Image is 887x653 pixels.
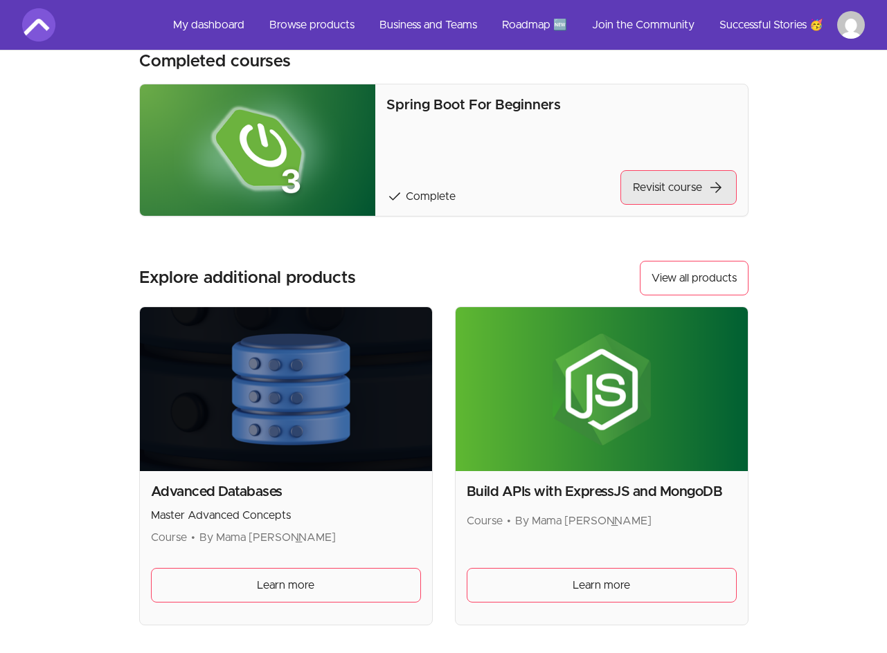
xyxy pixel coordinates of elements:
a: Learn more [151,568,421,603]
a: Successful Stories 🥳 [708,8,834,42]
span: Course [151,532,187,543]
a: View all products [640,261,749,295]
a: Roadmap 🆕 [491,8,578,42]
img: Product image for Advanced Databases [140,307,432,471]
a: Browse products [258,8,366,42]
img: Product image for Spring Boot For Beginners [140,84,376,216]
img: Amigoscode logo [22,8,55,42]
span: • [507,515,511,526]
span: Complete [406,191,456,202]
a: Revisit coursearrow_forward [620,170,737,205]
span: Learn more [257,577,314,594]
nav: Main [162,8,865,42]
p: Master Advanced Concepts [151,507,421,524]
a: Learn more [467,568,737,603]
h2: Advanced Databases [151,482,421,502]
h2: Build APIs with ExpressJS and MongoDB [467,482,737,502]
span: By Mama [PERSON_NAME] [199,532,336,543]
a: Business and Teams [368,8,488,42]
a: Join the Community [581,8,706,42]
img: Profile image for Juan Carlos Encarnación Arias [837,11,865,39]
p: Spring Boot For Beginners [386,95,736,115]
span: check [386,188,403,205]
span: arrow_forward [708,179,724,196]
span: • [191,532,195,543]
h3: Completed courses [139,50,291,73]
span: Course [467,515,503,526]
img: Product image for Build APIs with ExpressJS and MongoDB [456,307,748,471]
span: Learn more [573,577,630,594]
a: My dashboard [162,8,256,42]
span: By Mama [PERSON_NAME] [515,515,652,526]
h3: Explore additional products [139,267,356,289]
